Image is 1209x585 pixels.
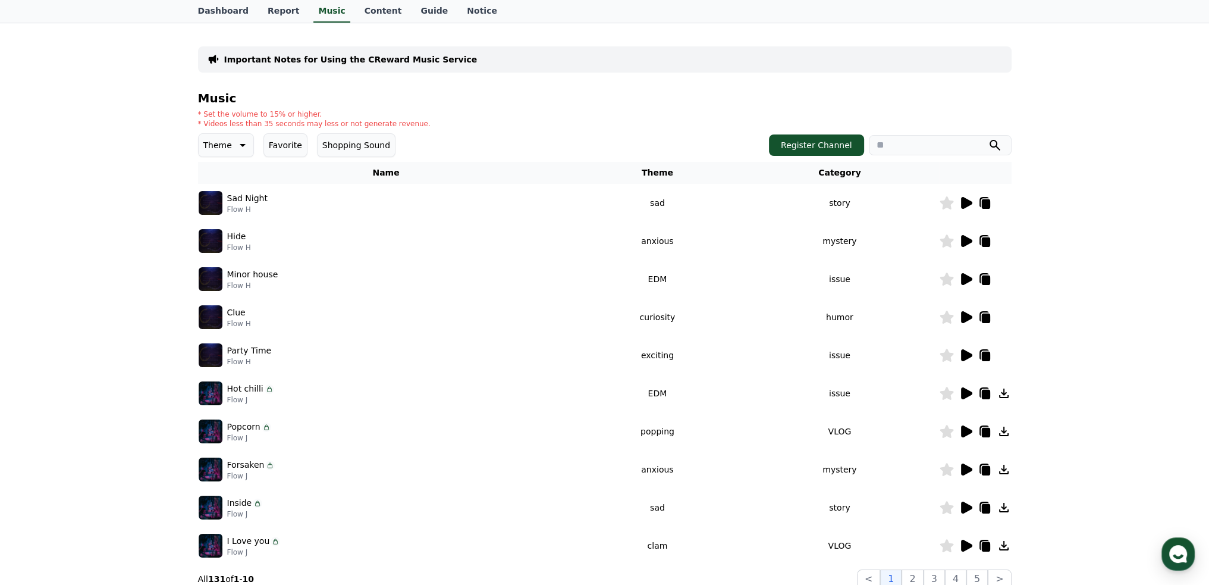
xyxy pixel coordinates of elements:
[227,383,263,395] p: Hot chilli
[199,420,222,443] img: music
[317,133,395,157] button: Shopping Sound
[227,459,265,471] p: Forsaken
[574,184,741,222] td: sad
[574,162,741,184] th: Theme
[740,527,938,565] td: VLOG
[740,374,938,412] td: issue
[227,421,260,433] p: Popcorn
[740,489,938,527] td: story
[198,119,431,129] p: * Videos less than 35 seconds may less or not generate revenue.
[740,336,938,374] td: issue
[78,377,153,407] a: Messages
[574,489,741,527] td: sad
[769,134,864,156] button: Register Channel
[199,343,222,367] img: music
[740,222,938,260] td: mystery
[227,509,263,519] p: Flow J
[198,133,254,157] button: Theme
[199,381,222,405] img: music
[227,243,251,252] p: Flow H
[153,377,228,407] a: Settings
[574,527,741,565] td: clam
[263,133,307,157] button: Favorite
[740,451,938,489] td: mystery
[740,298,938,336] td: humor
[227,230,246,243] p: Hide
[227,497,252,509] p: Inside
[30,395,51,405] span: Home
[99,396,134,405] span: Messages
[234,574,240,584] strong: 1
[574,298,741,336] td: curiosity
[199,191,222,215] img: music
[203,137,232,154] p: Theme
[199,267,222,291] img: music
[199,458,222,481] img: music
[227,548,281,557] p: Flow J
[199,305,222,329] img: music
[574,374,741,412] td: EDM
[227,471,275,481] p: Flow J
[227,433,271,443] p: Flow J
[199,534,222,558] img: music
[227,395,274,405] p: Flow J
[199,229,222,253] img: music
[227,192,268,205] p: Sad Night
[740,162,938,184] th: Category
[198,162,574,184] th: Name
[198,573,254,585] p: All of -
[4,377,78,407] a: Home
[574,260,741,298] td: EDM
[176,395,205,405] span: Settings
[574,412,741,451] td: popping
[227,205,268,214] p: Flow H
[227,345,272,357] p: Party Time
[740,260,938,298] td: issue
[242,574,253,584] strong: 10
[574,222,741,260] td: anxious
[227,281,278,290] p: Flow H
[227,268,278,281] p: Minor house
[227,357,272,367] p: Flow H
[227,306,246,319] p: Clue
[574,451,741,489] td: anxious
[227,535,270,548] p: I Love you
[740,184,938,222] td: story
[208,574,225,584] strong: 131
[574,336,741,374] td: exciting
[199,496,222,520] img: music
[198,110,431,119] p: * Set the volume to 15% or higher.
[740,412,938,451] td: VLOG
[224,54,478,65] a: Important Notes for Using the CReward Music Service
[227,319,251,329] p: Flow H
[198,92,1012,105] h4: Music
